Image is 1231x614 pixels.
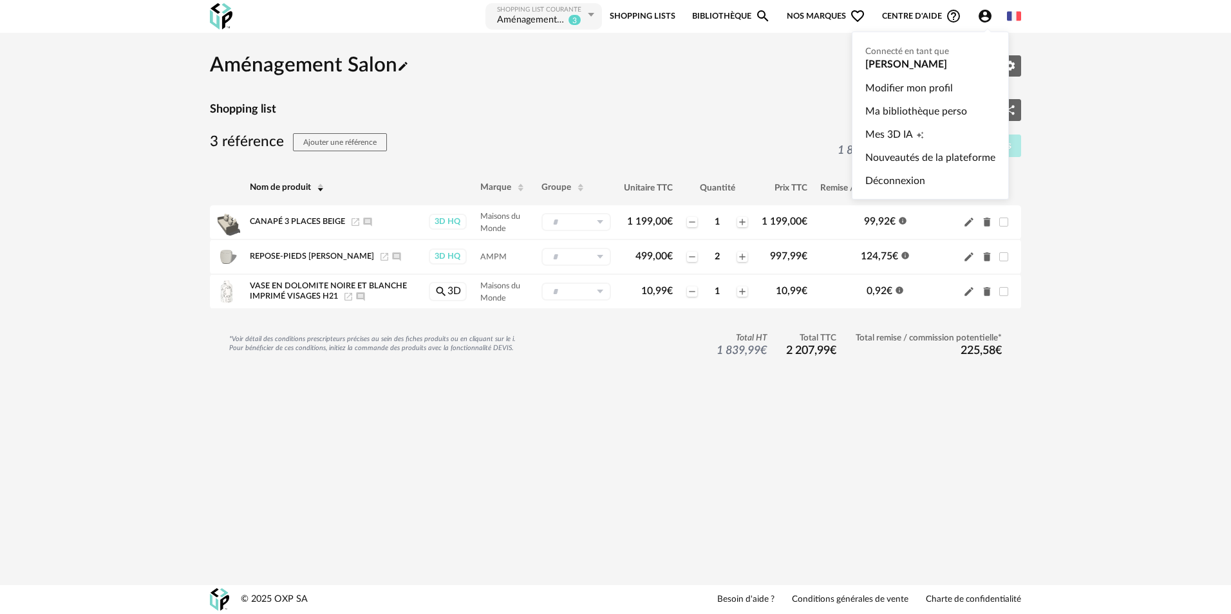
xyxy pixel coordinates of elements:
[926,594,1021,606] a: Charte de confidentialité
[737,217,747,227] span: Plus icon
[362,218,373,225] span: Ajouter un commentaire
[776,286,807,296] span: 10,99
[861,251,898,261] span: 124,75
[391,252,402,260] span: Ajouter un commentaire
[737,252,747,262] span: Plus icon
[755,8,771,24] span: Magnify icon
[865,77,995,100] a: Modifier mon profil
[717,594,775,606] a: Besoin d'aide ?
[350,218,361,225] a: Launch icon
[687,286,697,297] span: Minus icon
[241,593,308,606] div: © 2025 OXP SA
[480,253,507,261] span: AMPM
[865,146,995,169] a: Nouveautés de la plateforme
[435,286,447,296] span: Magnify icon
[497,6,585,14] div: Shopping List courante
[617,171,679,205] th: Unitaire TTC
[699,251,736,263] div: 2
[865,100,995,123] a: Ma bibliothèque perso
[699,286,736,297] div: 1
[830,345,836,357] span: €
[210,53,409,79] h2: Aménagement Salon
[887,286,892,296] span: €
[429,248,467,265] div: 3D HQ
[755,171,814,205] th: Prix TTC
[210,102,276,117] h4: Shopping list
[717,333,767,344] span: Total HT
[303,138,377,146] span: Ajouter une référence
[1000,55,1022,77] button: Editer les paramètres
[865,123,913,146] span: Mes 3D IA
[687,217,697,227] span: Minus icon
[667,286,673,296] span: €
[814,171,957,205] th: Remise / Commission potentielle*
[641,286,673,296] span: 10,99
[898,215,907,225] span: Information icon
[867,286,892,296] span: 0,92
[946,8,961,24] span: Help Circle Outline icon
[250,183,311,192] span: Nom de produit
[667,216,673,227] span: €
[864,216,896,227] span: 99,92
[210,588,229,611] img: OXP
[838,133,888,144] span: Total HT
[882,8,961,24] span: Centre d'aideHelp Circle Outline icon
[865,123,995,146] a: Mes 3D IACreation icon
[627,216,673,227] span: 1 199,00
[667,251,673,261] span: €
[1000,99,1022,121] button: Share Variant icon
[717,345,767,357] span: 1 839,99
[916,123,924,146] span: Creation icon
[480,282,520,302] span: Maisons du Monde
[250,252,374,260] span: Repose-pieds [PERSON_NAME]
[762,216,807,227] span: 1 199,00
[977,8,999,24] span: Account Circle icon
[355,292,366,300] span: Ajouter un commentaire
[963,250,975,263] span: Pencil icon
[786,345,836,357] span: 2 207,99
[699,216,736,228] div: 1
[213,278,240,305] img: Product pack shot
[995,345,1002,357] span: €
[428,248,467,265] a: 3D HQ
[892,251,898,261] span: €
[692,2,771,31] a: BibliothèqueMagnify icon
[963,216,975,228] span: Pencil icon
[379,252,390,260] a: Launch icon
[850,8,865,24] span: Heart Outline icon
[760,345,767,357] span: €
[343,292,353,300] a: Launch icon
[679,171,755,205] th: Quantité
[856,333,1002,344] span: Total remise / commission potentielle*
[229,335,516,353] div: *Voir détail des conditions prescripteurs précises au sein des fiches produits ou en cliquant sur...
[802,286,807,296] span: €
[210,3,232,30] img: OXP
[786,333,836,344] span: Total TTC
[981,250,993,263] span: Delete icon
[250,282,407,300] span: Vase en dolomite noire et blanche imprimé visages H21
[610,2,675,31] a: Shopping Lists
[1004,104,1016,115] span: Share Variant icon
[213,209,240,236] img: Product pack shot
[981,285,993,297] span: Delete icon
[541,283,611,301] div: Sélectionner un groupe
[568,14,581,26] sup: 3
[293,133,387,151] button: Ajouter une référence
[838,145,888,156] span: 1 839,99
[635,251,673,261] span: 499,00
[787,2,865,31] span: Nos marques
[1004,60,1016,70] span: Editer les paramètres
[428,214,467,230] a: 3D HQ
[397,55,409,75] span: Pencil icon
[480,183,511,192] span: Marque
[497,14,565,27] div: Aménagement Salon
[895,284,904,295] span: Information icon
[541,248,611,266] div: Sélectionner un groupe
[480,212,520,232] span: Maisons du Monde
[687,252,697,262] span: Minus icon
[429,282,467,301] a: Magnify icon3D
[961,345,1002,357] span: 225,58
[901,250,910,260] span: Information icon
